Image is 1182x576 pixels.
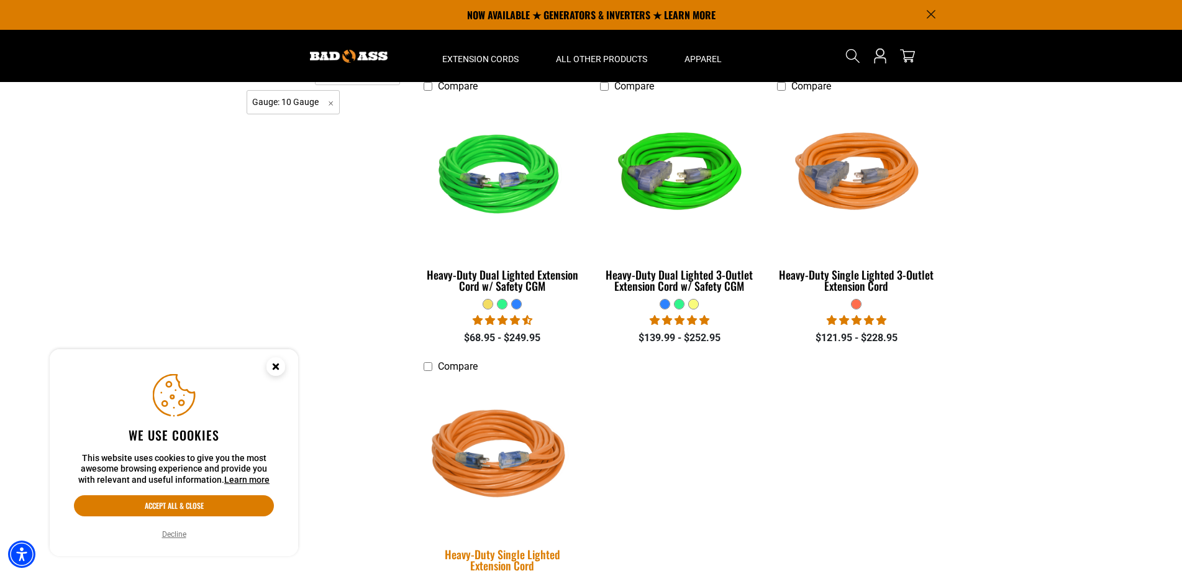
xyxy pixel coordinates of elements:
summary: All Other Products [537,30,666,82]
button: Decline [158,528,190,541]
img: green [424,104,581,247]
span: 4.92 stars [650,314,709,326]
summary: Apparel [666,30,740,82]
img: orange [416,377,589,536]
a: green Heavy-Duty Dual Lighted Extension Cord w/ Safety CGM [424,99,582,299]
a: Open this option [870,30,890,82]
a: neon green Heavy-Duty Dual Lighted 3-Outlet Extension Cord w/ Safety CGM [600,99,758,299]
span: Compare [791,80,831,92]
h2: We use cookies [74,427,274,443]
div: Heavy-Duty Single Lighted 3-Outlet Extension Cord [777,269,935,291]
p: This website uses cookies to give you the most awesome browsing experience and provide you with r... [74,453,274,486]
div: Heavy-Duty Dual Lighted 3-Outlet Extension Cord w/ Safety CGM [600,269,758,291]
img: neon green [601,104,758,247]
span: Compare [438,80,478,92]
a: This website uses cookies to give you the most awesome browsing experience and provide you with r... [224,475,270,485]
a: orange Heavy-Duty Single Lighted 3-Outlet Extension Cord [777,99,935,299]
button: Close this option [253,349,298,388]
span: 4.64 stars [473,314,532,326]
span: Apparel [684,53,722,65]
div: $68.95 - $249.95 [424,331,582,345]
span: 5.00 stars [827,314,886,326]
div: $139.99 - $252.95 [600,331,758,345]
div: $121.95 - $228.95 [777,331,935,345]
div: Accessibility Menu [8,541,35,568]
button: Accept all & close [74,495,274,516]
summary: Search [843,46,863,66]
img: Bad Ass Extension Cords [310,50,388,63]
div: Heavy-Duty Dual Lighted Extension Cord w/ Safety CGM [424,269,582,291]
img: orange [778,104,935,247]
span: Gauge: 10 Gauge [247,90,340,114]
aside: Cookie Consent [50,349,298,557]
span: Compare [614,80,654,92]
a: cart [898,48,917,63]
span: Compare [438,360,478,372]
span: Extension Cords [442,53,519,65]
summary: Extension Cords [424,30,537,82]
span: All Other Products [556,53,647,65]
a: Gauge: 10 Gauge [247,96,340,107]
div: Heavy-Duty Single Lighted Extension Cord [424,549,582,571]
